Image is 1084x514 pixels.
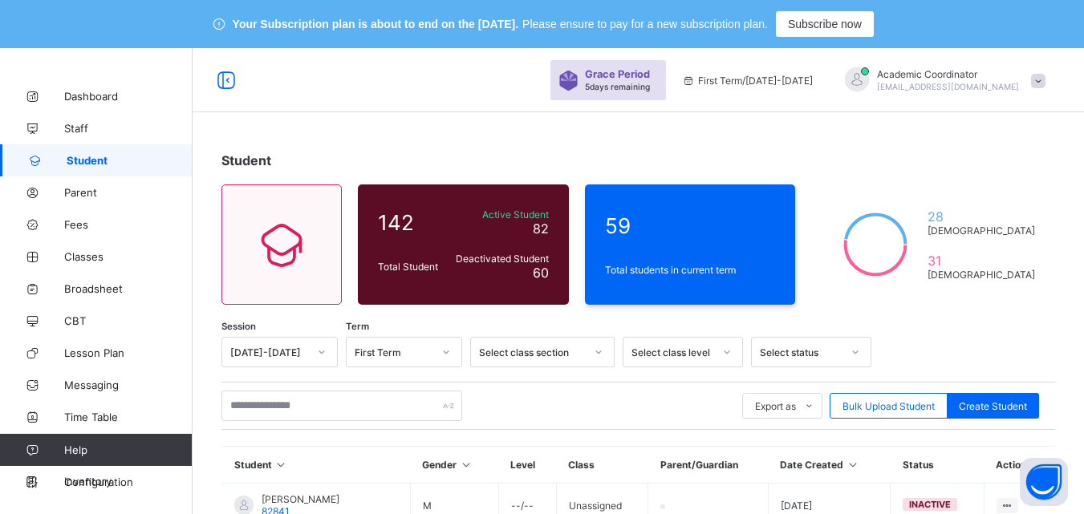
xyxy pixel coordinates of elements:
[605,264,776,276] span: Total students in current term
[891,447,985,484] th: Status
[760,346,842,358] div: Select status
[829,67,1054,94] div: AcademicCoordinator
[533,221,549,237] span: 82
[768,447,890,484] th: Date Created
[346,321,369,332] span: Term
[533,265,549,281] span: 60
[877,82,1019,91] span: [EMAIL_ADDRESS][DOMAIN_NAME]
[498,447,556,484] th: Level
[64,282,193,295] span: Broadsheet
[230,346,308,358] div: [DATE]-[DATE]
[928,208,1035,225] span: 28
[459,459,473,471] i: Sort in Ascending Order
[846,459,859,471] i: Sort in Ascending Order
[233,18,518,30] span: Your Subscription plan is about to end on the [DATE].
[605,213,776,238] span: 59
[64,122,193,135] span: Staff
[984,447,1055,484] th: Actions
[928,225,1035,237] span: [DEMOGRAPHIC_DATA]
[64,218,193,231] span: Fees
[64,378,193,391] span: Messaging
[556,447,648,484] th: Class
[222,447,411,484] th: Student
[64,411,193,423] span: Time Table
[682,75,813,87] span: session/term information
[374,257,449,277] div: Total Student
[64,90,193,103] span: Dashboard
[262,493,339,505] span: [PERSON_NAME]
[221,321,256,332] span: Session
[522,18,768,30] span: Please ensure to pay for a new subscription plan.
[585,68,650,80] span: Grace Period
[453,253,549,265] span: Deactivated Student
[648,447,769,484] th: Parent/Guardian
[378,210,445,235] span: 142
[221,152,271,168] span: Student
[1020,458,1068,506] button: Open asap
[479,346,585,358] div: Select class section
[959,400,1027,412] span: Create Student
[585,82,650,91] span: 5 days remaining
[788,18,862,30] span: Subscribe now
[453,208,549,221] span: Active Student
[64,443,192,456] span: Help
[64,186,193,199] span: Parent
[64,314,193,327] span: CBT
[928,269,1035,281] span: [DEMOGRAPHIC_DATA]
[755,400,796,412] span: Export as
[274,459,288,471] i: Sort in Ascending Order
[631,346,713,358] div: Select class level
[410,447,498,484] th: Gender
[842,400,935,412] span: Bulk Upload Student
[928,253,1035,269] span: 31
[64,250,193,263] span: Classes
[877,68,1019,80] span: Academic Coordinator
[558,71,579,91] img: sticker-purple.71386a28dfed39d6af7621340158ba97.svg
[355,346,432,358] div: First Term
[909,499,951,510] span: inactive
[64,346,193,359] span: Lesson Plan
[67,154,193,167] span: Student
[64,476,192,488] span: Configuration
